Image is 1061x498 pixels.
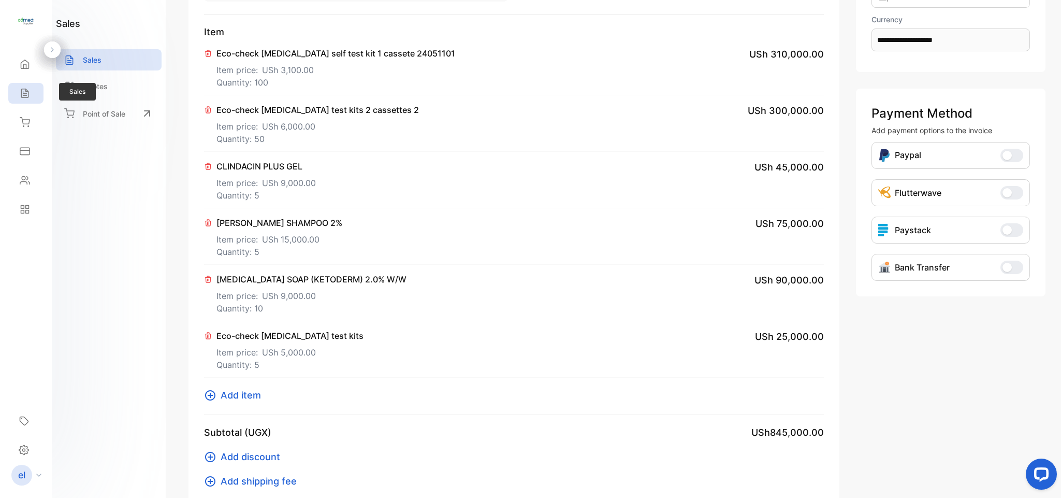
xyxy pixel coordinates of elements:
p: [PERSON_NAME] SHAMPOO 2% [216,217,342,229]
p: Sales [83,54,101,65]
button: Add discount [204,450,286,464]
p: Quantity: 5 [216,246,342,258]
p: Quantity: 50 [216,133,419,145]
p: Paystack [895,224,931,236]
h1: sales [56,17,80,31]
p: el [18,468,25,482]
span: Sales [59,83,96,101]
p: Quantity: 10 [216,302,406,315]
img: logo [18,13,34,29]
span: Add discount [221,450,280,464]
span: USh 15,000.00 [262,233,319,246]
iframe: LiveChat chat widget [1018,454,1061,498]
a: Point of Sale [56,102,162,125]
span: USh 3,100.00 [262,64,314,76]
p: Point of Sale [83,108,125,119]
p: Quantity: 5 [216,359,364,371]
img: icon [878,224,891,236]
p: Item price: [216,173,316,189]
p: Add payment options to the invoice [871,125,1030,136]
p: Eco-check [MEDICAL_DATA] test kits [216,330,364,342]
p: Payment Method [871,104,1030,123]
p: Item [204,25,824,39]
p: Quantity: 100 [216,76,455,89]
p: Item price: [216,229,342,246]
img: Icon [878,149,891,162]
p: [MEDICAL_DATA] SOAP (KETODERM) 2.0% W/W [216,273,406,286]
p: Quantity: 5 [216,189,316,202]
p: Subtotal (UGX) [204,425,271,439]
span: USh 300,000.00 [748,104,824,118]
img: Icon [878,261,891,274]
span: USh 5,000.00 [262,346,316,359]
p: Flutterwave [895,187,941,199]
p: Item price: [216,286,406,302]
span: USh 9,000.00 [262,290,316,302]
button: Add shipping fee [204,474,303,488]
p: Eco-check [MEDICAL_DATA] test kits 2 cassettes 2 [216,104,419,116]
p: Eco-check [MEDICAL_DATA] self test kit 1 cassete 24051101 [216,47,455,60]
span: Add item [221,388,261,402]
p: Item price: [216,116,419,133]
span: Add shipping fee [221,474,297,488]
img: Icon [878,187,891,199]
p: Item price: [216,60,455,76]
span: USh 75,000.00 [755,217,824,231]
span: USh 90,000.00 [754,273,824,287]
span: USh 45,000.00 [754,160,824,174]
a: Quotes [56,76,162,97]
p: Bank Transfer [895,261,950,274]
span: USh 6,000.00 [262,120,315,133]
p: Item price: [216,342,364,359]
p: Quotes [83,81,108,92]
a: Sales [56,49,162,70]
label: Currency [871,14,1030,25]
span: USh 310,000.00 [749,47,824,61]
p: Paypal [895,149,921,162]
span: USh 9,000.00 [262,177,316,189]
button: Add item [204,388,267,402]
span: USh 25,000.00 [755,330,824,344]
p: CLINDACIN PLUS GEL [216,160,316,173]
span: USh845,000.00 [751,425,824,439]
